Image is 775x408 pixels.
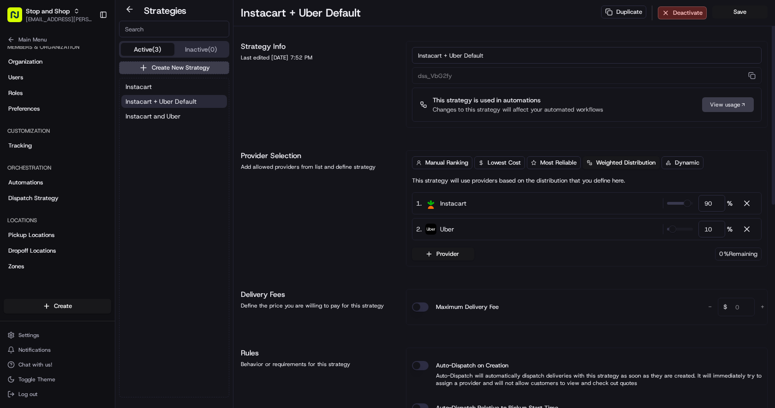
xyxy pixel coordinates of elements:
span: Weighted Distribution [596,159,656,167]
span: Zones [8,262,24,271]
div: 📗 [9,135,17,142]
span: $ [720,299,731,318]
span: Pylon [92,156,112,163]
a: Instacart and Uber [121,110,227,123]
div: Define the price you are willing to pay for this strategy [241,302,395,309]
button: Most Reliable [527,156,581,169]
a: Roles [4,86,111,101]
button: Toggle Theme [4,373,111,386]
button: Save [712,6,768,18]
div: Members & Organization [4,40,111,54]
span: % [727,225,733,234]
label: Auto-Dispatch on Creation [436,361,508,370]
button: Chat with us! [4,358,111,371]
button: Log out [4,388,111,401]
a: Automations [4,175,111,190]
p: Changes to this strategy will affect your automated workflows [433,106,603,114]
span: % Remaining [724,250,757,258]
span: Most Reliable [540,159,577,167]
span: Dynamic [675,159,699,167]
div: Behavior or requirements for this strategy [241,361,395,368]
span: API Documentation [87,134,148,143]
span: Instacart and Uber [125,112,180,121]
img: 1736555255976-a54dd68f-1ca7-489b-9aae-adbdc363a1c4 [9,88,26,105]
p: This strategy will use providers based on the distribution that you define here. [412,177,625,185]
img: profile_instacart_ahold_partner.png [425,198,436,209]
p: Welcome 👋 [9,37,168,52]
a: Zones [4,259,111,274]
a: Tracking [4,138,111,153]
button: Start new chat [157,91,168,102]
button: Dynamic [662,156,703,169]
span: Instacart [125,82,152,91]
span: Knowledge Base [18,134,71,143]
p: This strategy is used in automations [433,95,603,105]
button: Instacart [121,80,227,93]
span: Organization [8,58,42,66]
span: Preferences [8,105,40,113]
h1: Provider Selection [241,150,395,161]
span: Instacart + Uber Default [125,97,197,106]
a: 📗Knowledge Base [6,130,74,147]
div: 0 [715,248,762,260]
img: Nash [9,9,28,28]
input: Clear [24,59,152,69]
span: Roles [8,89,23,97]
div: Customization [4,124,111,138]
button: [EMAIL_ADDRESS][PERSON_NAME][DOMAIN_NAME] [26,16,92,23]
h1: Rules [241,348,395,359]
h2: Strategies [144,4,186,17]
span: Settings [18,331,39,339]
div: Add allowed providers from list and define strategy [241,163,395,171]
a: Dispatch Strategy [4,191,111,206]
div: 💻 [78,135,85,142]
button: Stop and Shop[EMAIL_ADDRESS][PERSON_NAME][DOMAIN_NAME] [4,4,95,26]
button: Notifications [4,343,111,356]
button: Deactivate [658,6,707,19]
div: Start new chat [31,88,151,97]
span: Tracking [8,142,32,150]
span: Uber [440,225,454,234]
button: Create [4,299,111,313]
label: Maximum Delivery Fee [436,302,499,312]
span: Manual Ranking [425,159,468,167]
button: Stop and Shop [26,6,70,16]
a: Users [4,70,111,85]
button: Weighted Distribution [583,156,660,169]
div: Locations [4,213,111,228]
a: Preferences [4,101,111,116]
button: Settings [4,329,111,342]
span: Dropoff Locations [8,247,56,255]
button: Provider [412,248,474,260]
a: Organization [4,54,111,69]
span: Main Menu [18,36,47,43]
h1: Delivery Fees [241,289,395,300]
a: 💻API Documentation [74,130,152,147]
div: We're available if you need us! [31,97,117,105]
a: Powered byPylon [65,156,112,163]
button: Inactive (0) [174,43,228,56]
span: Toggle Theme [18,376,55,383]
div: 2 . [416,224,454,234]
button: Instacart + Uber Default [121,95,227,108]
span: Lowest Cost [488,159,521,167]
span: Notifications [18,346,51,354]
span: Pickup Locations [8,231,54,239]
div: Last edited [DATE] 7:52 PM [241,54,395,61]
button: Lowest Cost [474,156,525,169]
button: Duplicate [601,6,646,18]
span: Log out [18,390,37,398]
span: Dispatch Strategy [8,194,59,202]
span: Automations [8,178,43,187]
span: Users [8,73,23,82]
a: View usage [702,97,754,112]
button: Create New Strategy [119,61,229,74]
button: Main Menu [4,33,111,46]
h1: Instacart + Uber Default [241,6,361,20]
input: Search [119,21,229,37]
